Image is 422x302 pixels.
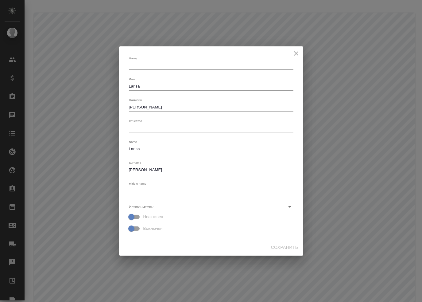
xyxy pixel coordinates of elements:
textarea: Larisa [129,84,293,88]
span: Выключен [143,226,163,232]
textarea: [PERSON_NAME] [129,105,293,109]
button: close [292,49,301,58]
label: Surname [129,161,141,164]
span: Неактивен [143,214,163,220]
textarea: [PERSON_NAME] [129,167,293,172]
label: Фамилия [129,99,142,102]
label: Номер [129,57,138,60]
label: Отчество [129,120,142,123]
label: Имя [129,78,135,81]
label: Name [129,140,137,143]
textarea: Larisa [129,147,293,151]
button: Open [285,202,294,211]
label: Middle name [129,182,146,185]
